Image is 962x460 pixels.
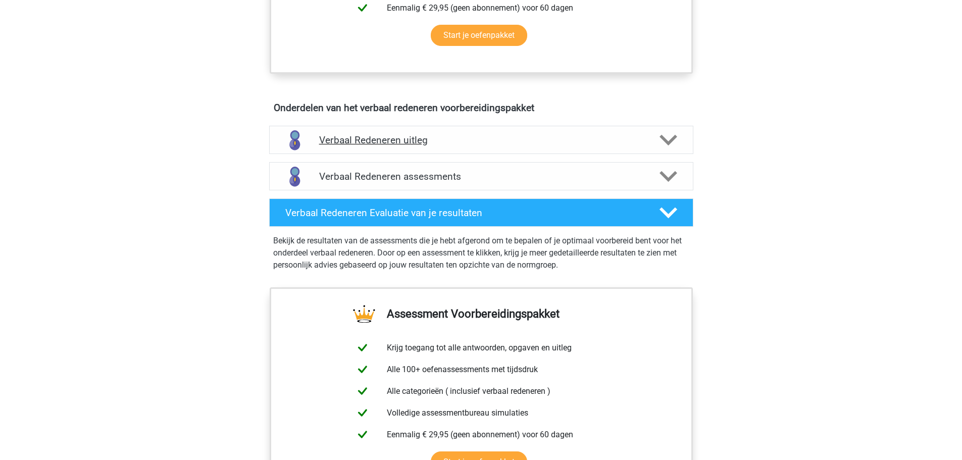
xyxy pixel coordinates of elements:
img: verbaal redeneren assessments [282,164,308,189]
h4: Verbaal Redeneren assessments [319,171,643,182]
a: Verbaal Redeneren Evaluatie van je resultaten [265,198,697,227]
a: uitleg Verbaal Redeneren uitleg [265,126,697,154]
img: verbaal redeneren uitleg [282,127,308,153]
h4: Verbaal Redeneren uitleg [319,134,643,146]
p: Bekijk de resultaten van de assessments die je hebt afgerond om te bepalen of je optimaal voorber... [273,235,689,271]
a: assessments Verbaal Redeneren assessments [265,162,697,190]
h4: Onderdelen van het verbaal redeneren voorbereidingspakket [274,102,689,114]
h4: Verbaal Redeneren Evaluatie van je resultaten [285,207,643,219]
a: Start je oefenpakket [431,25,527,46]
